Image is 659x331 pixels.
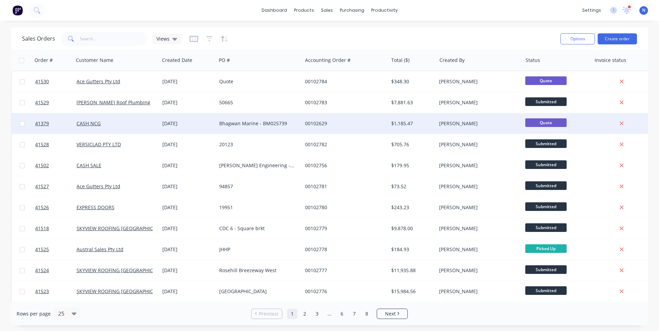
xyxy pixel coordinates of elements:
[35,225,49,232] span: 41518
[35,99,49,106] span: 41529
[391,78,432,85] div: $348.30
[439,141,516,148] div: [PERSON_NAME]
[219,288,296,295] div: [GEOGRAPHIC_DATA]
[439,183,516,190] div: [PERSON_NAME]
[525,223,567,232] span: Submitted
[219,246,296,253] div: JHHP
[525,118,567,127] span: Quote
[439,57,465,64] div: Created By
[305,141,382,148] div: 00102782
[77,99,150,106] a: [PERSON_NAME] Roof Plumbing
[35,141,49,148] span: 41528
[162,183,214,190] div: [DATE]
[162,141,214,148] div: [DATE]
[35,120,49,127] span: 41379
[252,310,282,317] a: Previous page
[300,309,310,319] a: Page 2
[642,7,645,13] span: N
[35,239,77,260] a: 41525
[439,288,516,295] div: [PERSON_NAME]
[305,267,382,274] div: 00102777
[259,310,278,317] span: Previous
[305,246,382,253] div: 00102778
[525,265,567,274] span: Submitted
[525,97,567,106] span: Submitted
[35,218,77,239] a: 41518
[219,225,296,232] div: CDC 6 - Square brkt
[391,57,409,64] div: Total ($)
[324,309,335,319] a: Jump forward
[305,99,382,106] div: 00102783
[162,120,214,127] div: [DATE]
[162,204,214,211] div: [DATE]
[35,71,77,92] a: 41530
[35,197,77,218] a: 41526
[35,113,77,134] a: 41379
[439,246,516,253] div: [PERSON_NAME]
[305,288,382,295] div: 00102776
[35,281,77,302] a: 41523
[219,78,296,85] div: Quote
[391,120,432,127] div: $1,185.47
[287,309,297,319] a: Page 1 is your current page
[337,309,347,319] a: Page 6
[77,288,177,295] a: SKYVIEW ROOFING [GEOGRAPHIC_DATA] P/L
[35,204,49,211] span: 41526
[525,286,567,295] span: Submitted
[35,288,49,295] span: 41523
[525,139,567,148] span: Submitted
[162,267,214,274] div: [DATE]
[77,141,121,148] a: VERSICLAD PTY LTD
[368,5,401,15] div: productivity
[34,57,53,64] div: Order #
[77,246,123,253] a: Austral Sales Pty Ltd
[219,141,296,148] div: 20123
[219,204,296,211] div: 19951
[12,5,23,15] img: Factory
[525,76,567,85] span: Quote
[391,267,432,274] div: $11,935.88
[312,309,322,319] a: Page 3
[162,225,214,232] div: [DATE]
[317,5,336,15] div: sales
[525,181,567,190] span: Submitted
[439,204,516,211] div: [PERSON_NAME]
[35,246,49,253] span: 41525
[77,225,177,232] a: SKYVIEW ROOFING [GEOGRAPHIC_DATA] P/L
[439,120,516,127] div: [PERSON_NAME]
[305,183,382,190] div: 00102781
[362,309,372,319] a: Page 8
[258,5,291,15] a: dashboard
[35,134,77,155] a: 41528
[77,120,101,127] a: CASH NCG
[35,176,77,197] a: 41527
[391,162,432,169] div: $179.95
[305,57,351,64] div: Accounting Order #
[377,310,407,317] a: Next page
[35,267,49,274] span: 41524
[162,78,214,85] div: [DATE]
[598,33,637,44] button: Create order
[305,78,382,85] div: 00102784
[77,78,120,85] a: Ace Gutters Pty Ltd
[525,202,567,211] span: Submitted
[219,183,296,190] div: 94857
[35,162,49,169] span: 41502
[35,260,77,281] a: 41524
[305,120,382,127] div: 00102629
[391,246,432,253] div: $184.93
[595,57,626,64] div: Invoice status
[77,183,120,190] a: Ace Gutters Pty Ltd
[162,246,214,253] div: [DATE]
[219,267,296,274] div: Rosehill Breezeway West
[219,99,296,106] div: 50665
[80,32,147,46] input: Search...
[77,267,177,274] a: SKYVIEW ROOFING [GEOGRAPHIC_DATA] P/L
[391,141,432,148] div: $705.76
[305,225,382,232] div: 00102779
[439,267,516,274] div: [PERSON_NAME]
[391,183,432,190] div: $73.52
[35,183,49,190] span: 41527
[219,57,230,64] div: PO #
[525,160,567,169] span: Submitted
